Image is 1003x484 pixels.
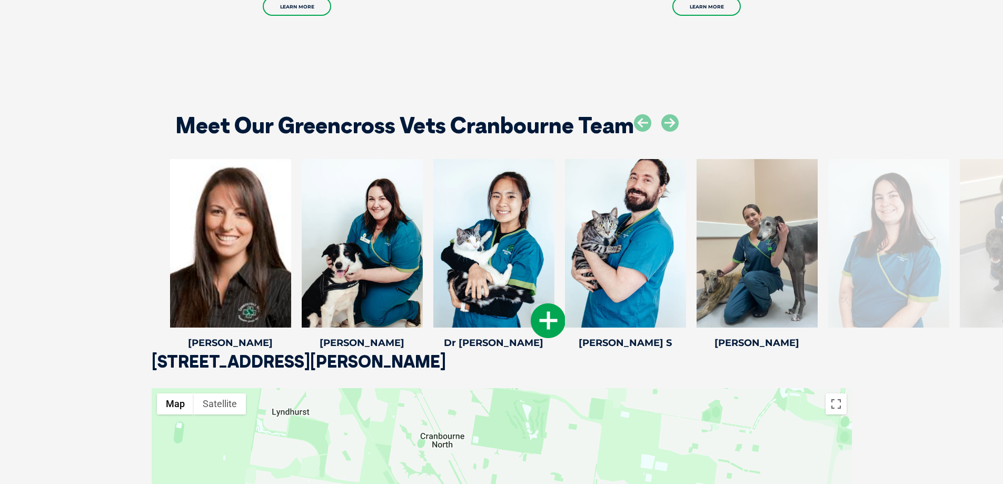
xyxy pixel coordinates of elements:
[433,338,554,348] h4: Dr [PERSON_NAME]
[565,338,686,348] h4: [PERSON_NAME] S
[175,114,634,136] h2: Meet Our Greencross Vets Cranbourne Team
[170,338,291,348] h4: [PERSON_NAME]
[697,338,818,348] h4: [PERSON_NAME]
[302,338,423,348] h4: [PERSON_NAME]
[194,393,246,414] button: Show satellite imagery
[157,393,194,414] button: Show street map
[826,393,847,414] button: Toggle fullscreen view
